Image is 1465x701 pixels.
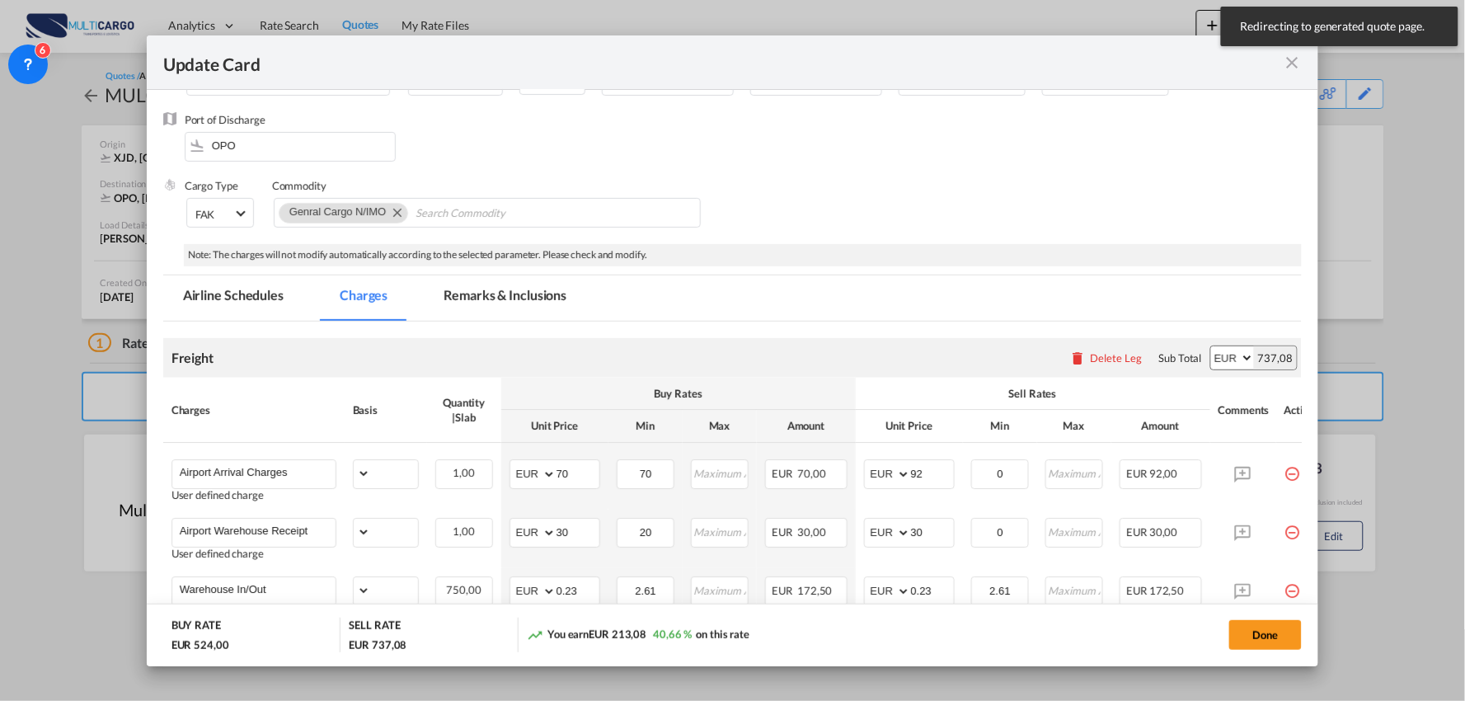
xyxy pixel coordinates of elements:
div: FAK [195,208,215,221]
md-tab-item: Remarks & Inclusions [424,275,586,321]
input: Maximum Amount [1047,577,1102,602]
th: Min [608,410,683,442]
input: 30 [556,519,599,543]
input: Maximum Amount [1047,460,1102,485]
button: Delete Leg [1070,351,1143,365]
span: 172,50 [797,584,832,597]
th: Max [1037,410,1111,442]
md-icon: icon-close fg-AAA8AD m-0 pointer [1282,53,1302,73]
input: Maximum Amount [1047,519,1102,543]
input: Minimum Amount [973,577,1028,602]
button: Done [1229,620,1302,650]
md-icon: icon-delete [1070,350,1087,366]
input: 0.23 [911,577,954,602]
select: per_bl [354,519,370,545]
div: Delete Leg [1091,351,1143,365]
span: 40,66 % [653,628,692,641]
div: You earn on this rate [527,627,749,644]
div: Charges [171,402,336,417]
th: Comments [1210,378,1276,442]
span: 750,00 [447,583,481,596]
span: EUR [772,525,796,539]
input: Charge Name [180,460,336,485]
th: Min [963,410,1037,442]
md-select: Select Cargo type: FAK [186,198,254,228]
div: Update Card [163,52,1283,73]
div: Genral Cargo N/IMO. Press delete to remove this chip. [289,204,389,220]
select: per_kg [354,577,370,604]
span: EUR [1127,584,1148,597]
input: Minimum Amount [973,519,1028,543]
div: Quantity | Slab [435,395,493,425]
span: 1,00 [453,525,475,538]
button: Remove Genral Cargo N/IMO [383,204,407,220]
span: EUR [772,467,796,480]
md-input-container: Airport Warehouse Receipt [172,519,336,543]
input: 30 [911,519,954,543]
img: cargo.png [163,178,176,191]
div: 737,08 [1254,346,1297,369]
input: Minimum Amount [618,519,674,543]
div: User defined charge [171,489,336,501]
input: 70 [556,460,599,485]
input: Charge Name [180,577,336,602]
div: Basis [353,402,419,417]
input: Enter Port of Discharge [193,133,395,158]
select: per_bl [354,460,370,487]
input: Maximum Amount [693,460,748,485]
md-icon: icon-minus-circle-outline red-400-fg pt-7 [1284,459,1301,476]
span: 30,00 [1149,525,1178,539]
md-tab-item: Charges [320,275,407,321]
div: SELL RATE [349,618,400,637]
div: EUR 737,08 [349,637,406,652]
span: EUR 213,08 [589,628,646,641]
span: EUR [772,584,796,597]
input: Charge Name [180,519,336,543]
input: Minimum Amount [973,460,1028,485]
div: User defined charge [171,548,336,560]
md-chips-wrap: Chips container. Use arrow keys to select chips. [274,198,701,228]
th: Unit Price [501,410,608,442]
label: Port of Discharge [185,113,265,126]
div: EUR 524,00 [171,637,229,652]
span: Genral Cargo N/IMO [289,205,386,218]
span: 172,50 [1149,584,1184,597]
div: BUY RATE [171,618,221,637]
input: Minimum Amount [618,460,674,485]
md-icon: icon-trending-up [527,627,543,643]
th: Unit Price [856,410,963,442]
span: 1,00 [453,466,475,479]
span: 30,00 [797,525,826,539]
th: Max [683,410,757,442]
input: Minimum Amount [618,577,674,602]
label: Commodity [272,179,326,192]
div: Sub Total [1159,350,1202,365]
md-icon: icon-minus-circle-outline red-400-fg pt-7 [1284,576,1301,593]
div: Note: The charges will not modify automatically according to the selected parameter. Please check... [184,244,1303,266]
input: 0.23 [556,577,599,602]
input: Maximum Amount [693,577,748,602]
div: Freight [171,349,214,367]
span: 92,00 [1149,467,1178,480]
md-tab-item: Airline Schedules [163,275,303,321]
th: Amount [1111,410,1210,442]
th: Amount [757,410,856,442]
th: Action [1276,378,1331,442]
div: Sell Rates [864,386,1202,401]
span: Redirecting to generated quote page. [1236,18,1444,35]
span: EUR [1127,525,1148,539]
input: Maximum Amount [693,519,748,543]
md-dialog: Update CardPort of ... [147,35,1319,666]
div: Buy Rates [509,386,848,401]
label: Cargo Type [185,179,238,192]
md-input-container: Airport Arrival Charges [172,460,336,485]
md-input-container: Warehouse In/Out [172,577,336,602]
span: EUR [1127,467,1148,480]
md-pagination-wrapper: Use the left and right arrow keys to navigate between tabs [163,275,603,321]
input: Search Commodity [416,200,566,227]
input: 92 [911,460,954,485]
md-icon: icon-minus-circle-outline red-400-fg pt-7 [1284,518,1301,534]
span: 70,00 [797,467,826,480]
